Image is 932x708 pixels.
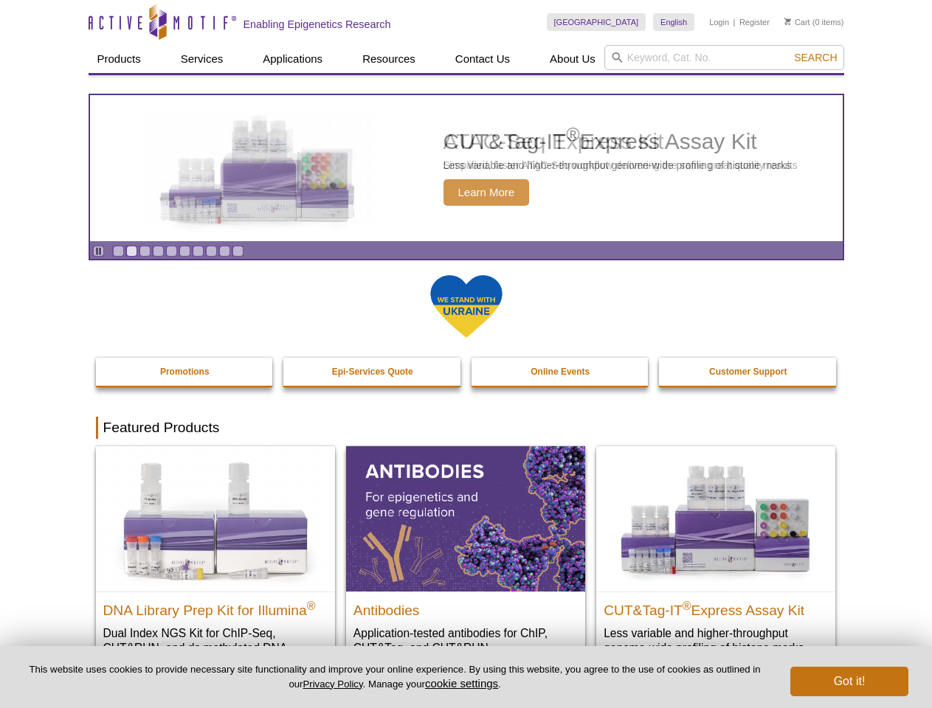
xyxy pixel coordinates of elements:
a: Applications [254,45,331,73]
a: DNA Library Prep Kit for Illumina DNA Library Prep Kit for Illumina® Dual Index NGS Kit for ChIP-... [96,446,335,684]
a: Products [89,45,150,73]
a: Go to slide 2 [126,246,137,257]
a: Services [172,45,232,73]
img: CUT&Tag-IT® Express Assay Kit [596,446,835,591]
sup: ® [307,599,316,611]
a: Go to slide 3 [139,246,151,257]
a: Cart [784,17,810,27]
a: Epi-Services Quote [283,358,462,386]
li: (0 items) [784,13,844,31]
a: Go to slide 9 [219,246,230,257]
a: English [653,13,694,31]
p: Application-tested antibodies for ChIP, CUT&Tag, and CUT&RUN. [353,625,578,656]
input: Keyword, Cat. No. [604,45,844,70]
h2: Featured Products [96,417,837,439]
h2: DNA Library Prep Kit for Illumina [103,596,328,618]
a: About Us [541,45,604,73]
a: Go to slide 6 [179,246,190,257]
a: CUT&Tag-IT® Express Assay Kit CUT&Tag-IT®Express Assay Kit Less variable and higher-throughput ge... [596,446,835,670]
img: We Stand With Ukraine [429,274,503,339]
a: Go to slide 1 [113,246,124,257]
p: Dual Index NGS Kit for ChIP-Seq, CUT&RUN, and ds methylated DNA assays. [103,625,328,670]
a: Contact Us [446,45,519,73]
sup: ® [566,124,579,145]
h2: CUT&Tag-IT Express Assay Kit [604,596,828,618]
a: Customer Support [659,358,838,386]
a: Go to slide 8 [206,246,217,257]
a: CUT&Tag-IT Express Assay Kit CUT&Tag-IT®Express Assay Kit Less variable and higher-throughput gen... [90,95,843,241]
span: Search [794,52,837,63]
strong: Customer Support [709,367,787,377]
a: Toggle autoplay [93,246,104,257]
h2: CUT&Tag-IT Express Assay Kit [443,131,792,153]
a: Go to slide 5 [166,246,177,257]
a: Go to slide 10 [232,246,244,257]
strong: Online Events [531,367,590,377]
li: | [733,13,736,31]
a: [GEOGRAPHIC_DATA] [547,13,646,31]
a: Resources [353,45,424,73]
a: Login [709,17,729,27]
p: This website uses cookies to provide necessary site functionality and improve your online experie... [24,663,766,691]
button: cookie settings [425,677,498,690]
a: Online Events [472,358,650,386]
a: Privacy Policy [303,678,362,690]
a: Go to slide 7 [193,246,204,257]
sup: ® [683,599,691,611]
h2: Antibodies [353,596,578,618]
img: All Antibodies [346,446,585,591]
a: Promotions [96,358,275,386]
img: CUT&Tag-IT Express Assay Kit [137,87,381,249]
img: Your Cart [784,18,791,25]
strong: Epi-Services Quote [332,367,413,377]
h2: Enabling Epigenetics Research [244,18,391,31]
button: Search [790,51,841,64]
p: Less variable and higher-throughput genome-wide profiling of histone marks​. [604,625,828,656]
a: Go to slide 4 [153,246,164,257]
p: Less variable and higher-throughput genome-wide profiling of histone marks [443,159,792,172]
strong: Promotions [160,367,210,377]
a: All Antibodies Antibodies Application-tested antibodies for ChIP, CUT&Tag, and CUT&RUN. [346,446,585,670]
span: Learn More [443,179,530,206]
img: DNA Library Prep Kit for Illumina [96,446,335,591]
button: Got it! [790,667,908,696]
a: Register [739,17,770,27]
article: CUT&Tag-IT Express Assay Kit [90,95,843,241]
